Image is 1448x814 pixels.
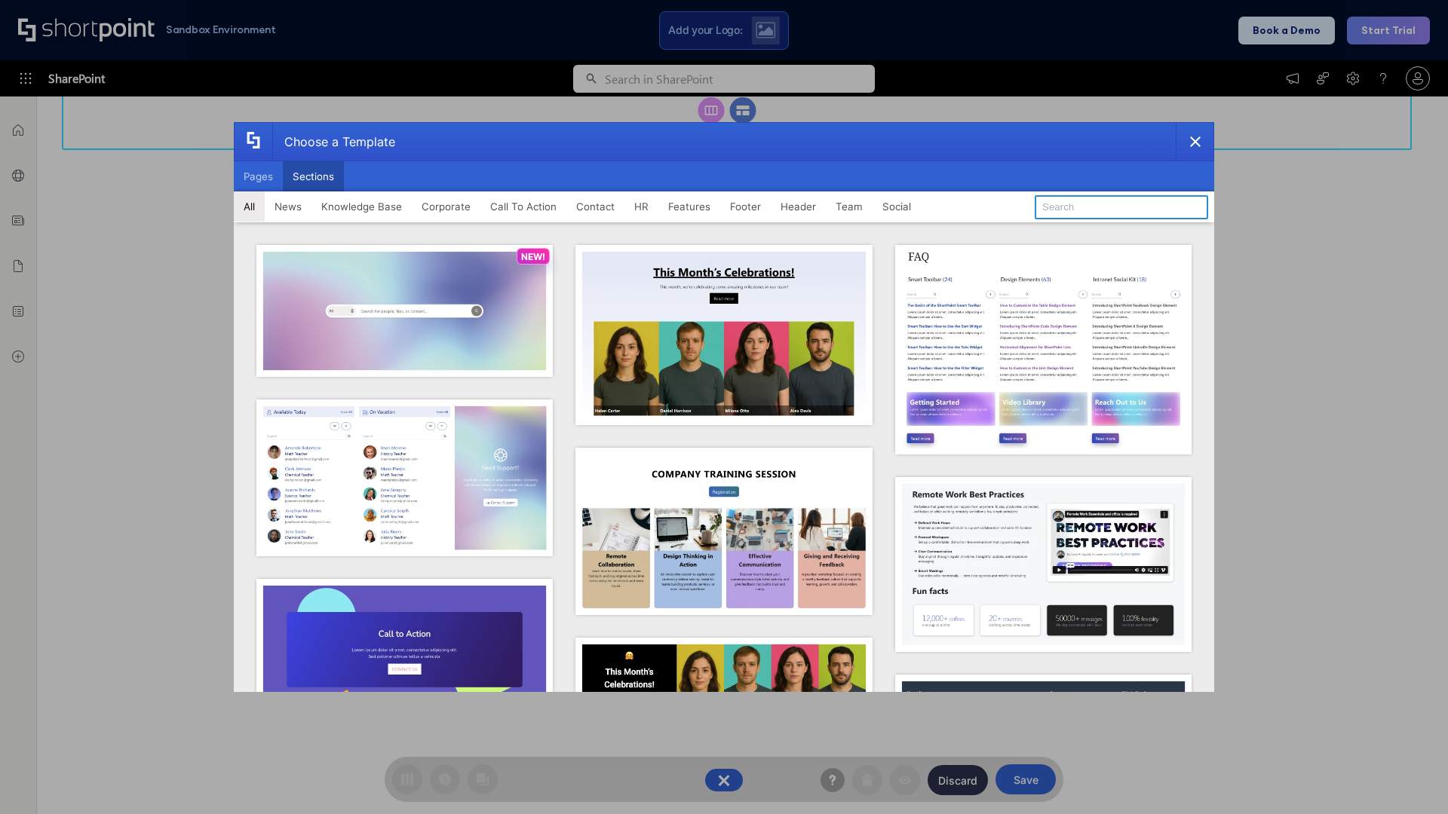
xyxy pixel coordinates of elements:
[521,251,545,262] p: NEW!
[311,191,412,222] button: Knowledge Base
[234,122,1214,692] div: template selector
[272,123,395,161] div: Choose a Template
[1373,742,1448,814] iframe: Chat Widget
[412,191,480,222] button: Corporate
[720,191,771,222] button: Footer
[658,191,720,222] button: Features
[265,191,311,222] button: News
[826,191,873,222] button: Team
[566,191,624,222] button: Contact
[234,191,265,222] button: All
[234,161,283,191] button: Pages
[873,191,921,222] button: Social
[1035,195,1208,219] input: Search
[283,161,344,191] button: Sections
[480,191,566,222] button: Call To Action
[771,191,826,222] button: Header
[624,191,658,222] button: HR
